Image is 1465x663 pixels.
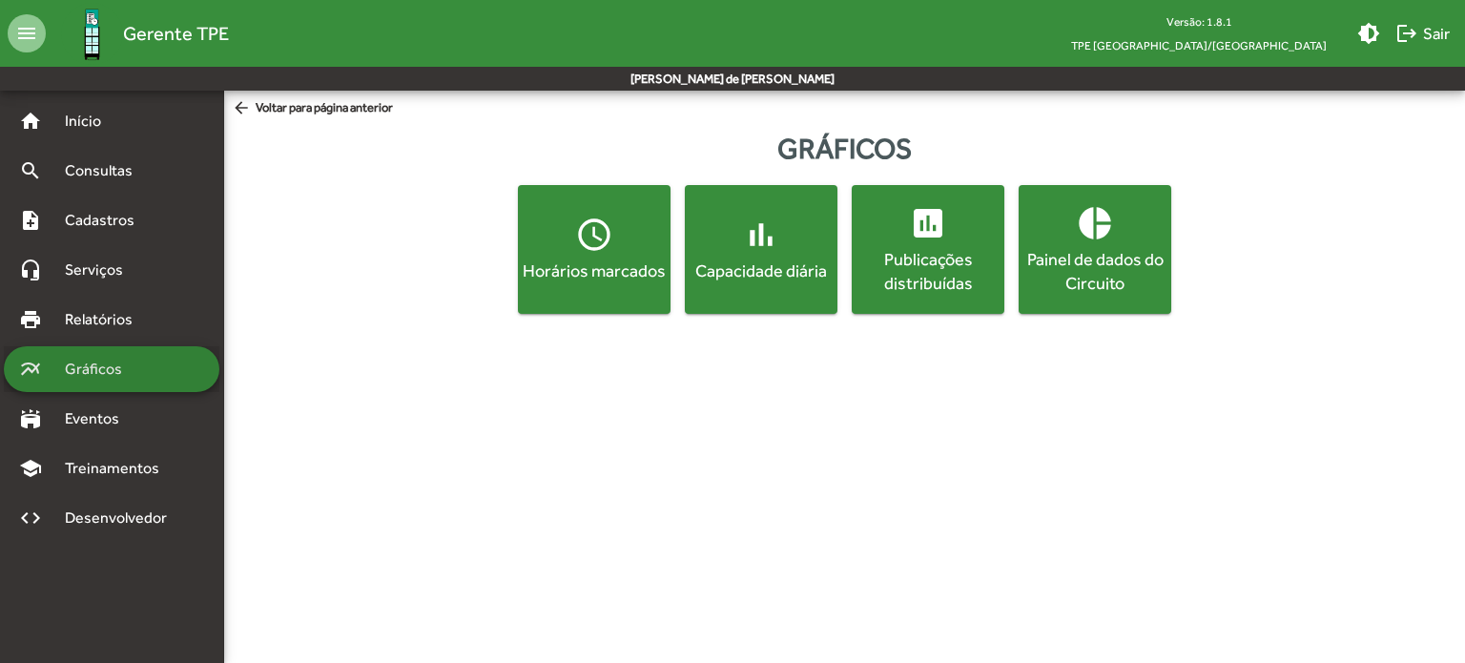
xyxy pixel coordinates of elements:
div: Versão: 1.8.1 [1056,10,1342,33]
button: Horários marcados [518,185,671,314]
button: Painel de dados do Circuito [1019,185,1171,314]
span: Início [53,110,129,133]
mat-icon: pie_chart [1076,204,1114,242]
span: Gerente TPE [123,18,229,49]
mat-icon: search [19,159,42,182]
mat-icon: insert_chart [909,204,947,242]
button: Sair [1388,16,1457,51]
div: Horários marcados [522,259,667,282]
div: Painel de dados do Circuito [1022,247,1167,295]
mat-icon: headset_mic [19,259,42,281]
button: Publicações distribuídas [852,185,1004,314]
span: Relatórios [53,308,157,331]
mat-icon: print [19,308,42,331]
button: Capacidade diária [685,185,837,314]
img: Logo [61,3,123,65]
div: Publicações distribuídas [856,247,1001,295]
a: Gerente TPE [46,3,229,65]
mat-icon: arrow_back [232,98,256,119]
mat-icon: note_add [19,209,42,232]
span: Cadastros [53,209,159,232]
mat-icon: brightness_medium [1357,22,1380,45]
span: Sair [1395,16,1450,51]
mat-icon: access_time [575,216,613,254]
mat-icon: home [19,110,42,133]
mat-icon: logout [1395,22,1418,45]
span: Consultas [53,159,157,182]
span: Serviços [53,259,149,281]
span: Voltar para página anterior [232,98,393,119]
div: Capacidade diária [689,259,834,282]
mat-icon: menu [8,14,46,52]
mat-icon: bar_chart [742,216,780,254]
div: Gráficos [224,127,1465,170]
span: TPE [GEOGRAPHIC_DATA]/[GEOGRAPHIC_DATA] [1056,33,1342,57]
